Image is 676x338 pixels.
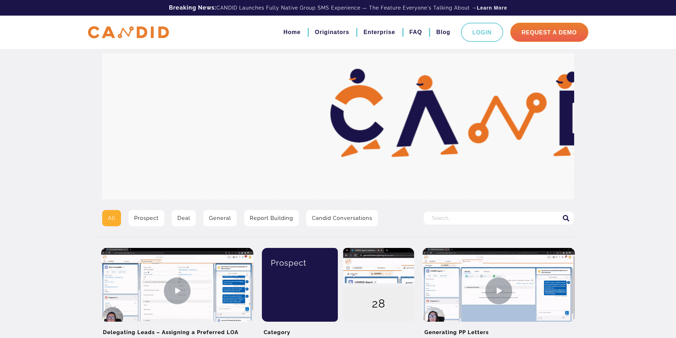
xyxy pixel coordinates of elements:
a: General [203,210,237,226]
h2: Category [262,322,414,338]
div: 28 [343,287,414,322]
a: Enterprise [363,26,395,38]
a: Home [284,26,301,38]
a: Request A Demo [510,23,588,42]
img: Generating PP Letters Video [423,248,575,333]
a: Report Building [244,210,299,226]
b: Breaking News: [169,4,216,11]
img: Video Library Hero [102,53,574,199]
h2: Delegating Leads – Assigning a Preferred LOA [101,322,253,338]
div: Prospect [267,248,333,278]
a: Blog [436,26,450,38]
a: Login [461,23,503,42]
a: Learn More [477,4,507,11]
a: Originators [315,26,349,38]
img: Delegating Leads – Assigning a Preferred LOA Video [101,248,253,333]
a: Candid Conversations [306,210,378,226]
a: Prospect [128,210,164,226]
a: All [102,210,121,226]
h2: Generating PP Letters [423,322,575,338]
img: CANDID APP [88,26,169,39]
a: Deal [172,210,196,226]
a: FAQ [410,26,422,38]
